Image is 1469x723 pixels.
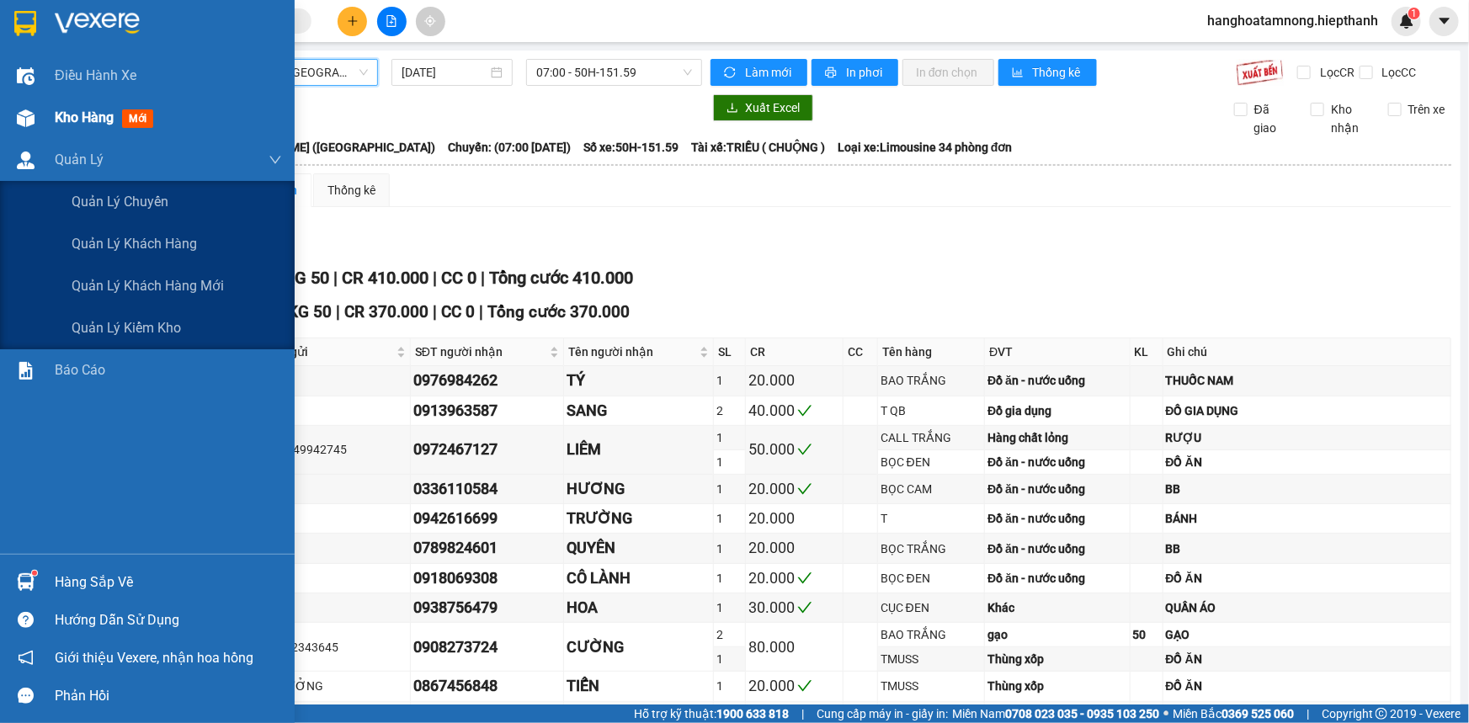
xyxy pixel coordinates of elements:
[344,302,428,322] span: CR 370.000
[564,593,714,623] td: HOA
[377,7,407,36] button: file-add
[952,704,1159,723] span: Miền Nam
[18,650,34,666] span: notification
[748,536,840,560] div: 20.000
[716,428,742,447] div: 1
[411,426,564,475] td: 0972467127
[1248,100,1298,137] span: Đã giao
[881,677,982,695] div: TMUSS
[881,509,982,528] div: T
[269,153,282,167] span: down
[564,426,714,475] td: LIÊM
[797,442,812,457] span: check
[634,704,789,723] span: Hỗ trợ kỹ thuật:
[711,59,807,86] button: syncLàm mới
[987,677,1126,695] div: Thùng xốp
[1313,63,1357,82] span: Lọc CR
[564,396,714,426] td: SANG
[797,600,812,615] span: check
[716,371,742,390] div: 1
[881,650,982,668] div: TMUSS
[844,338,878,366] th: CC
[32,571,37,576] sup: 1
[1173,704,1294,723] span: Miền Bắc
[253,480,407,498] div: PHẤN
[264,302,332,322] span: Số KG 50
[72,317,181,338] span: Quản lý kiểm kho
[881,428,982,447] div: CALL TRẮNG
[122,109,153,128] span: mới
[817,704,948,723] span: Cung cấp máy in - giấy in:
[489,268,633,288] span: Tổng cước 410.000
[716,480,742,498] div: 1
[481,268,485,288] span: |
[17,573,35,591] img: warehouse-icon
[260,268,329,288] span: Số KG 50
[987,625,1126,644] div: gạo
[987,509,1126,528] div: Đồ ăn - nước uống
[411,504,564,534] td: 0942616699
[746,338,844,366] th: CR
[1437,13,1452,29] span: caret-down
[846,63,885,82] span: In phơi
[413,635,561,659] div: 0908273724
[567,507,711,530] div: TRƯỜNG
[1376,708,1387,720] span: copyright
[72,191,168,212] span: Quản lý chuyến
[1408,8,1420,19] sup: 1
[716,569,742,587] div: 1
[413,477,561,501] div: 0336110584
[411,623,564,672] td: 0908273724
[253,540,407,558] div: YẾN
[1194,10,1392,31] span: hanghoatamnong.hiepthanh
[748,438,840,461] div: 50.000
[1166,625,1448,644] div: GẠO
[812,59,898,86] button: printerIn phơi
[1411,8,1417,19] span: 1
[433,268,437,288] span: |
[1166,540,1448,558] div: BB
[448,138,571,157] span: Chuyến: (07:00 [DATE])
[55,65,136,86] span: Điều hành xe
[691,138,825,157] span: Tài xế: TRIỀU ( CHUỘNG )
[797,403,812,418] span: check
[413,596,561,619] div: 0938756479
[987,428,1126,447] div: Hàng chất lỏng
[748,399,840,423] div: 40.000
[987,453,1126,471] div: Đồ ăn - nước uống
[413,566,561,590] div: 0918069308
[713,94,813,121] button: downloadXuất Excel
[327,181,375,199] div: Thống kê
[342,268,428,288] span: CR 410.000
[1166,598,1448,617] div: QUẦN ÁO
[987,650,1126,668] div: Thùng xốp
[487,302,630,322] span: Tổng cước 370.000
[253,569,407,587] div: TI
[1005,707,1159,720] strong: 0708 023 035 - 0935 103 250
[1236,59,1284,86] img: 9k=
[55,109,114,125] span: Kho hàng
[413,399,561,423] div: 0913963587
[716,707,789,720] strong: 1900 633 818
[1166,371,1448,390] div: THUỐC NAM
[413,507,561,530] div: 0942616699
[55,359,105,380] span: Báo cáo
[1429,7,1459,36] button: caret-down
[1163,710,1168,717] span: ⚪️
[14,11,36,36] img: logo-vxr
[1133,625,1160,644] div: 50
[716,453,742,471] div: 1
[748,635,840,659] div: 80.000
[1324,100,1375,137] span: Kho nhận
[1163,338,1451,366] th: Ghi chú
[878,338,985,366] th: Tên hàng
[564,366,714,396] td: TÝ
[564,534,714,563] td: QUYÊN
[825,66,839,80] span: printer
[72,275,224,296] span: Quản lý khách hàng mới
[1166,480,1448,498] div: BB
[1166,569,1448,587] div: ĐỒ ĂN
[433,302,437,322] span: |
[1166,453,1448,471] div: ĐỒ ĂN
[567,438,711,461] div: LIÊM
